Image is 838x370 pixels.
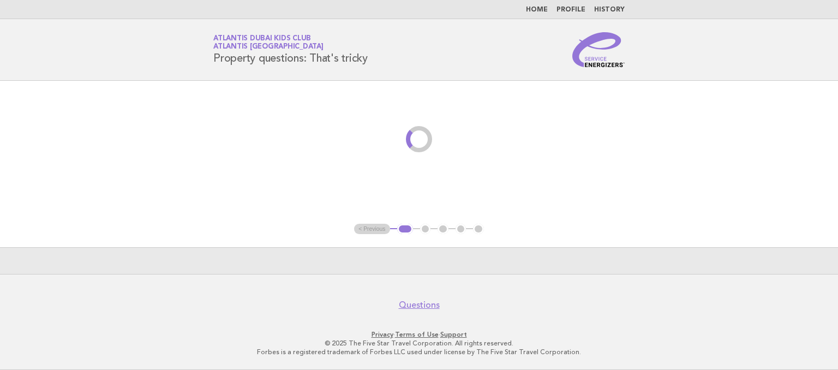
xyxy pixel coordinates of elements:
a: History [594,7,625,13]
img: Service Energizers [572,32,625,67]
a: Home [526,7,548,13]
h1: Property questions: That's tricky [213,35,368,64]
a: Terms of Use [395,331,439,338]
a: Support [440,331,467,338]
a: Atlantis Dubai Kids ClubAtlantis [GEOGRAPHIC_DATA] [213,35,324,50]
p: © 2025 The Five Star Travel Corporation. All rights reserved. [85,339,753,348]
p: · · [85,330,753,339]
span: Atlantis [GEOGRAPHIC_DATA] [213,44,324,51]
a: Privacy [372,331,393,338]
a: Profile [556,7,585,13]
p: Forbes is a registered trademark of Forbes LLC used under license by The Five Star Travel Corpora... [85,348,753,356]
a: Questions [399,300,440,311]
